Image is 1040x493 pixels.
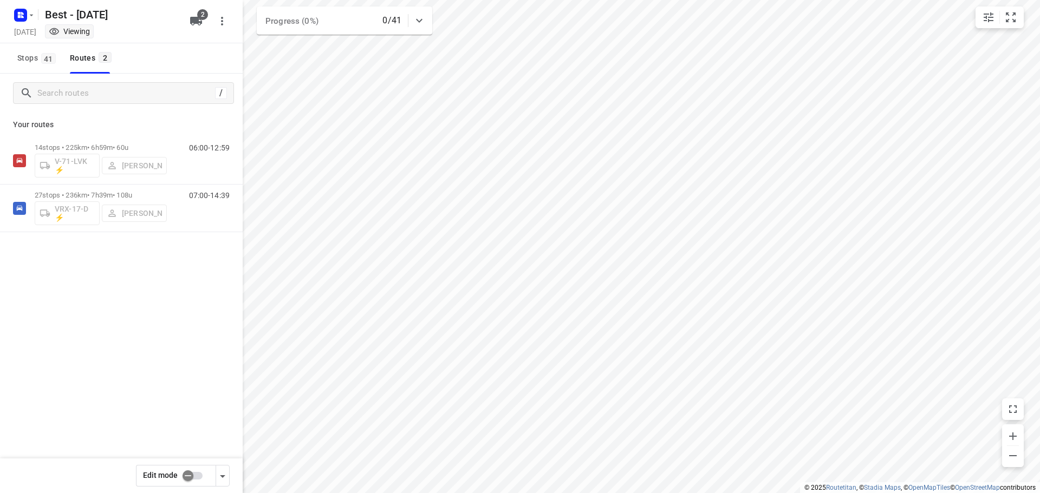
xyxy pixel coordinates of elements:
[908,484,950,491] a: OpenMapTiles
[978,6,999,28] button: Map settings
[216,469,229,482] div: Driver app settings
[143,471,178,479] span: Edit mode
[49,26,90,37] div: You are currently in view mode. To make any changes, go to edit project.
[215,87,227,99] div: /
[864,484,901,491] a: Stadia Maps
[211,10,233,32] button: More
[804,484,1036,491] li: © 2025 , © , © © contributors
[17,51,59,65] span: Stops
[955,484,1000,491] a: OpenStreetMap
[13,119,230,130] p: Your routes
[826,484,856,491] a: Routetitan
[70,51,115,65] div: Routes
[265,16,318,26] span: Progress (0%)
[41,53,56,64] span: 41
[197,9,208,20] span: 2
[99,52,112,63] span: 2
[37,85,215,102] input: Search routes
[189,191,230,200] p: 07:00-14:39
[382,14,401,27] p: 0/41
[35,191,167,199] p: 27 stops • 236km • 7h39m • 108u
[189,143,230,152] p: 06:00-12:59
[35,143,167,152] p: 14 stops • 225km • 6h59m • 60u
[1000,6,1022,28] button: Fit zoom
[185,10,207,32] button: 2
[976,6,1024,28] div: small contained button group
[257,6,432,35] div: Progress (0%)0/41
